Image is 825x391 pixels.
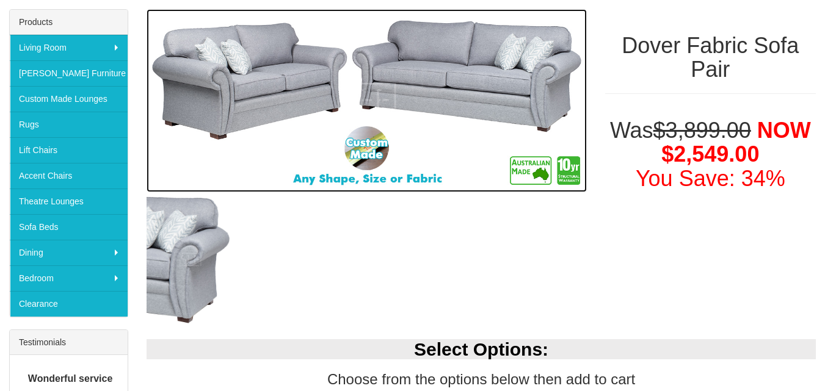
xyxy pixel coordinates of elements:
a: [PERSON_NAME] Furniture [10,60,128,86]
a: Sofa Beds [10,214,128,240]
a: Living Room [10,35,128,60]
a: Custom Made Lounges [10,86,128,112]
h1: Dover Fabric Sofa Pair [605,34,816,82]
div: Products [10,10,128,35]
a: Rugs [10,112,128,137]
b: Select Options: [414,339,548,359]
div: Testimonials [10,330,128,355]
span: NOW $2,549.00 [661,118,811,167]
a: Lift Chairs [10,137,128,163]
a: Bedroom [10,265,128,291]
del: $3,899.00 [653,118,751,143]
a: Theatre Lounges [10,188,128,214]
font: You Save: 34% [636,166,785,191]
b: Wonderful service [28,373,112,384]
a: Clearance [10,291,128,317]
h1: Was [605,118,816,191]
a: Accent Chairs [10,163,128,188]
a: Dining [10,240,128,265]
h3: Choose from the options below then add to cart [147,371,816,387]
